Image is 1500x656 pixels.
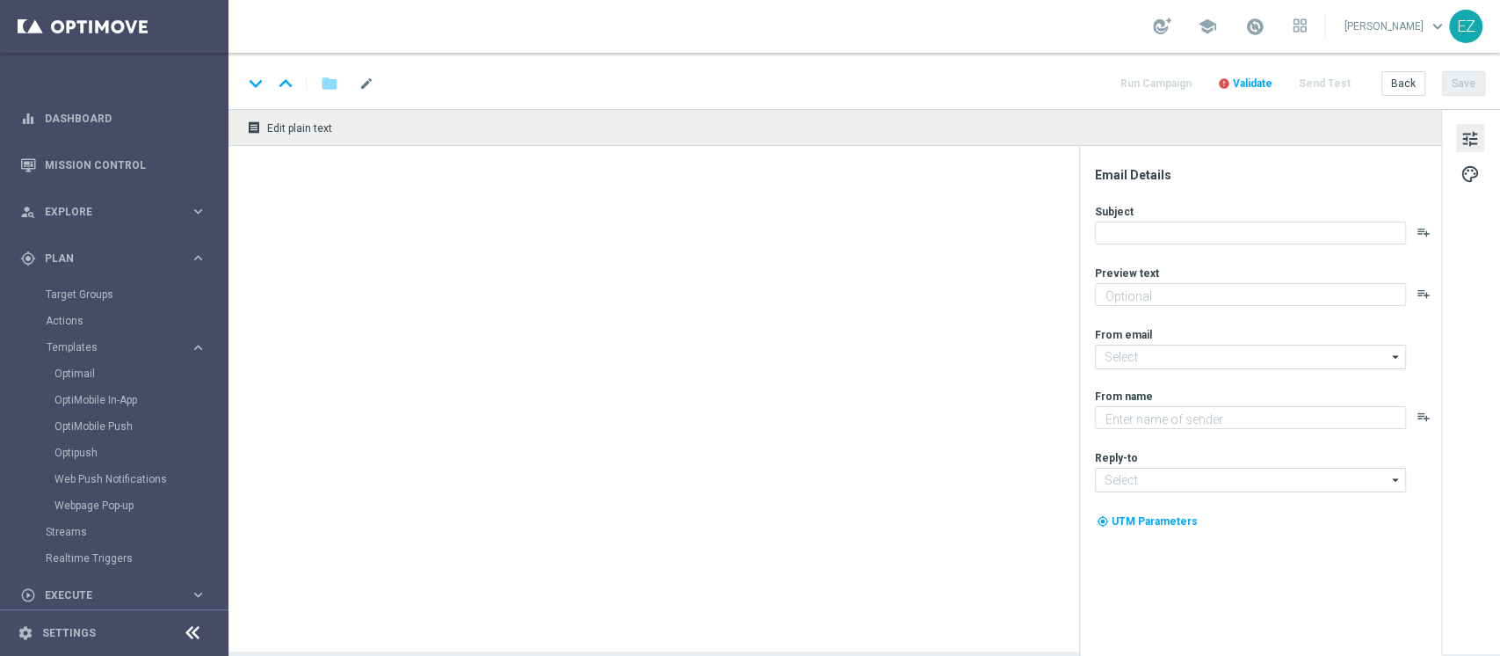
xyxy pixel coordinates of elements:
[47,342,172,353] span: Templates
[1460,128,1480,150] span: tune
[1442,71,1485,96] button: Save
[54,472,183,486] a: Web Push Notifications
[46,314,183,328] a: Actions
[1428,17,1447,36] span: keyboard_arrow_down
[54,499,183,513] a: Webpage Pop-up
[359,76,374,91] span: mode_edit
[46,288,183,302] a: Target Groups
[1218,77,1230,90] i: error
[1095,468,1406,492] input: Select
[46,340,207,354] button: Templates keyboard_arrow_right
[1381,71,1425,96] button: Back
[190,203,207,220] i: keyboard_arrow_right
[1343,13,1449,40] a: [PERSON_NAME]keyboard_arrow_down
[272,70,299,97] i: keyboard_arrow_up
[46,551,183,565] a: Realtime Triggers
[20,204,36,220] i: person_search
[54,367,183,381] a: Optimail
[1095,512,1199,531] button: my_location UTM Parameters
[243,70,269,97] i: keyboard_arrow_down
[47,342,190,353] div: Templates
[1198,17,1217,36] span: school
[54,387,227,413] div: OptiMobile In-App
[1417,225,1431,239] button: playlist_add
[45,142,207,188] a: Mission Control
[1215,72,1275,96] button: error Validate
[46,334,227,519] div: Templates
[20,251,36,266] i: gps_fixed
[45,590,190,601] span: Execute
[54,419,183,434] a: OptiMobile Push
[46,281,227,308] div: Target Groups
[1233,77,1272,90] span: Validate
[1095,205,1134,219] label: Subject
[1460,163,1480,186] span: palette
[46,519,227,545] div: Streams
[20,142,207,188] div: Mission Control
[1095,167,1439,183] div: Email Details
[45,207,190,217] span: Explore
[1456,159,1484,187] button: palette
[46,308,227,334] div: Actions
[190,250,207,266] i: keyboard_arrow_right
[20,95,207,142] div: Dashboard
[1095,345,1406,369] input: Select
[20,587,190,603] div: Execute
[54,393,183,407] a: OptiMobile In-App
[54,440,227,466] div: Optipush
[1095,266,1159,281] label: Preview text
[20,587,36,603] i: play_circle_outline
[19,251,207,266] button: gps_fixed Plan keyboard_arrow_right
[190,587,207,603] i: keyboard_arrow_right
[1417,410,1431,424] button: playlist_add
[54,466,227,492] div: Web Push Notifications
[20,204,190,220] div: Explore
[267,122,332,135] span: Edit plain text
[1097,515,1109,528] i: my_location
[54,361,227,387] div: Optimail
[45,253,190,264] span: Plan
[247,120,261,135] i: receipt
[243,116,340,139] button: receipt Edit plain text
[45,95,207,142] a: Dashboard
[46,525,183,539] a: Streams
[321,73,338,94] i: folder
[54,413,227,440] div: OptiMobile Push
[1449,10,1482,43] div: EZ
[319,69,340,98] button: folder
[1388,469,1405,492] i: arrow_drop_down
[20,111,36,127] i: equalizer
[18,625,33,641] i: settings
[190,339,207,356] i: keyboard_arrow_right
[1095,390,1153,404] label: From name
[46,545,227,572] div: Realtime Triggers
[1456,124,1484,152] button: tune
[19,205,207,219] button: person_search Explore keyboard_arrow_right
[19,112,207,126] button: equalizer Dashboard
[1112,515,1198,528] span: UTM Parameters
[42,628,96,638] a: Settings
[1417,287,1431,301] button: playlist_add
[19,588,207,602] button: play_circle_outline Execute keyboard_arrow_right
[20,251,190,266] div: Plan
[1095,328,1152,342] label: From email
[1388,346,1405,368] i: arrow_drop_down
[54,492,227,519] div: Webpage Pop-up
[1095,451,1138,465] label: Reply-to
[19,158,207,172] button: Mission Control
[54,446,183,460] a: Optipush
